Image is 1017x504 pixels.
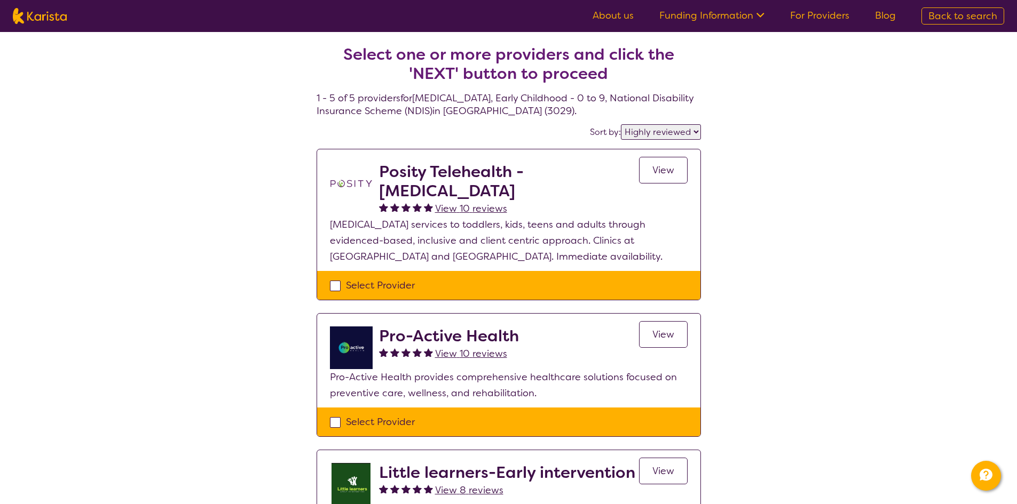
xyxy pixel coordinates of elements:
img: fullstar [413,348,422,357]
img: fullstar [424,348,433,357]
a: View [639,157,688,183]
img: fullstar [424,203,433,212]
button: Channel Menu [971,461,1001,491]
span: Back to search [928,10,997,22]
h2: Select one or more providers and click the 'NEXT' button to proceed [329,45,688,83]
img: fullstar [401,203,411,212]
span: View 10 reviews [435,202,507,215]
img: fullstar [379,484,388,493]
img: fullstar [390,484,399,493]
h2: Pro-Active Health [379,326,519,346]
a: View [639,321,688,348]
span: View [652,465,674,477]
span: View 10 reviews [435,347,507,360]
span: View 8 reviews [435,484,503,497]
a: Back to search [921,7,1004,25]
img: fullstar [413,484,422,493]
img: fullstar [401,348,411,357]
img: fullstar [401,484,411,493]
img: fullstar [379,348,388,357]
img: fullstar [424,484,433,493]
a: View 10 reviews [435,346,507,362]
a: For Providers [790,9,849,22]
h2: Posity Telehealth - [MEDICAL_DATA] [379,162,639,201]
p: Pro-Active Health provides comprehensive healthcare solutions focused on preventive care, wellnes... [330,369,688,401]
a: Funding Information [659,9,764,22]
p: [MEDICAL_DATA] services to toddlers, kids, teens and adults through evidenced-based, inclusive an... [330,217,688,265]
img: Karista logo [13,8,67,24]
a: View 8 reviews [435,482,503,498]
img: fullstar [390,203,399,212]
span: View [652,164,674,177]
img: fullstar [379,203,388,212]
img: fullstar [413,203,422,212]
span: View [652,328,674,341]
img: fullstar [390,348,399,357]
h2: Little learners-Early intervention [379,463,635,482]
img: jdgr5huzsaqxc1wfufya.png [330,326,373,369]
a: View 10 reviews [435,201,507,217]
a: About us [593,9,634,22]
label: Sort by: [590,126,621,138]
h4: 1 - 5 of 5 providers for [MEDICAL_DATA] , Early Childhood - 0 to 9 , National Disability Insuranc... [317,19,701,117]
img: t1bslo80pcylnzwjhndq.png [330,162,373,205]
a: Blog [875,9,896,22]
a: View [639,458,688,484]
